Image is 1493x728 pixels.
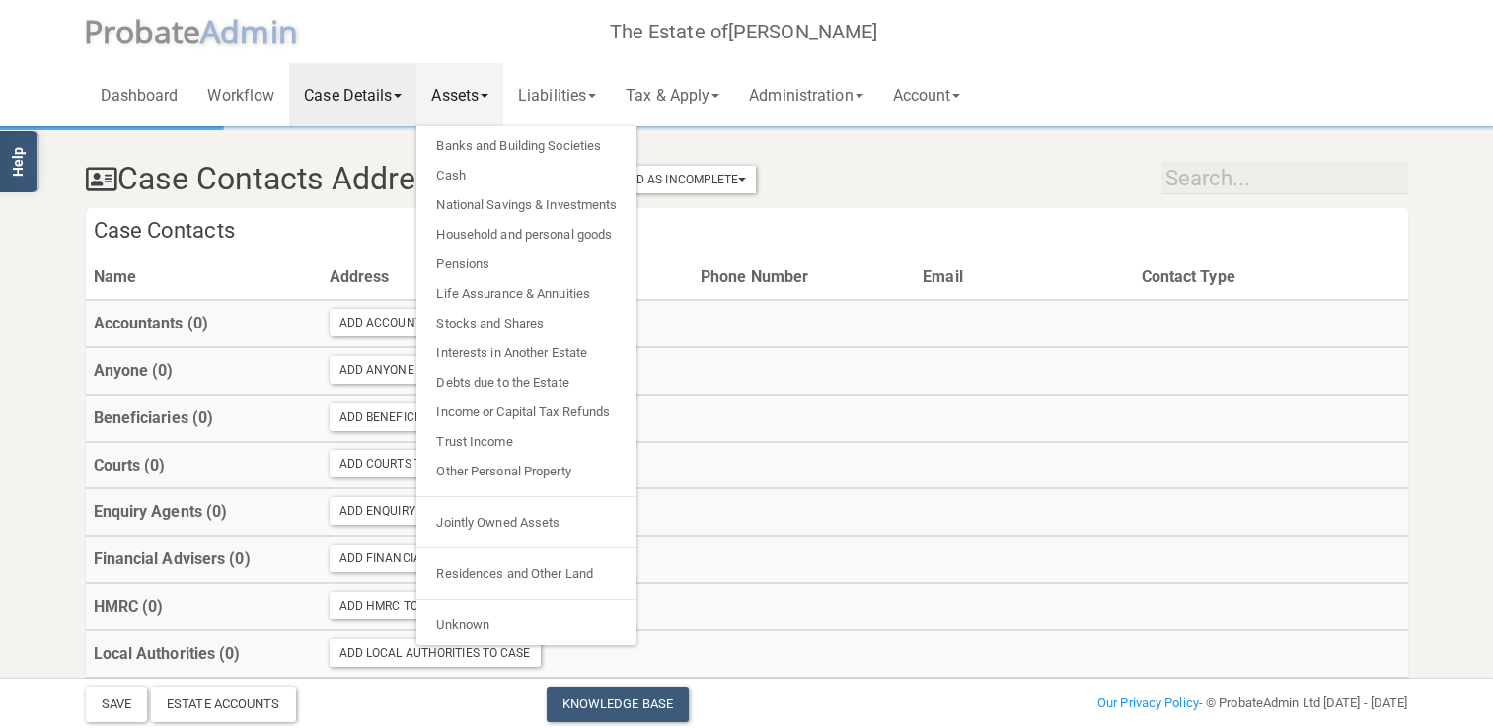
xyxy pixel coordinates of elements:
[84,10,201,52] span: P
[200,10,298,52] span: A
[1134,255,1263,301] th: Contact Type
[86,162,757,196] h3: Case Contacts Address Book
[416,611,636,640] a: Unknown
[416,161,636,190] a: Cash
[289,63,416,126] a: Case Details
[416,250,636,279] a: Pensions
[330,309,514,336] div: Add Accountants To Case
[416,338,636,368] a: Interests in Another Estate
[192,63,289,126] a: Workflow
[611,63,734,126] a: Tax & Apply
[416,427,636,457] a: Trust Income
[86,442,322,489] th: Courts (0)
[330,450,473,477] div: Add Courts To Case
[878,63,976,126] a: Account
[416,559,636,589] a: Residences and Other Land
[86,63,193,126] a: Dashboard
[86,255,322,301] th: Name
[416,457,636,486] a: Other Personal Property
[416,309,636,338] a: Stocks and Shares
[86,208,1408,255] h4: Case Contacts
[972,692,1423,715] div: - © ProbateAdmin Ltd [DATE] - [DATE]
[693,255,915,301] th: Phone Number
[330,497,526,525] div: Add Enquiry Agents To Case
[86,678,322,725] th: Newspapers (0)
[503,63,611,126] a: Liabilities
[86,488,322,536] th: Enquiry Agents (0)
[322,255,693,301] th: Address
[734,63,877,126] a: Administration
[416,508,636,538] a: Jointly Owned Assets
[330,592,462,619] div: Add HMRC To Case
[1161,162,1408,194] input: Search...
[86,300,322,347] th: Accountants (0)
[416,63,503,126] a: Assets
[86,536,322,583] th: Financial Advisers (0)
[330,356,476,384] div: Add Anyone To Case
[330,639,541,667] div: Add Local Authorities To Case
[915,255,1133,301] th: Email
[330,545,547,572] div: Add Financial Advisers To Case
[220,10,297,52] span: dmin
[86,583,322,630] th: HMRC (0)
[1097,695,1199,710] a: Our Privacy Policy
[586,166,756,193] button: Marked As Incomplete
[416,398,636,427] a: Income or Capital Tax Refunds
[547,687,689,722] a: Knowledge Base
[416,279,636,309] a: Life Assurance & Annuities
[416,220,636,250] a: Household and personal goods
[86,395,322,442] th: Beneficiaries (0)
[86,347,322,395] th: Anyone (0)
[330,403,511,431] div: Add Beneficiaries To Case
[86,630,322,678] th: Local Authorities (0)
[416,131,636,161] a: Banks and Building Societies
[416,368,636,398] a: Debts due to the Estate
[416,190,636,220] a: National Savings & Investments
[103,10,201,52] span: robate
[151,687,296,722] div: Estate Accounts
[86,687,147,722] button: Save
